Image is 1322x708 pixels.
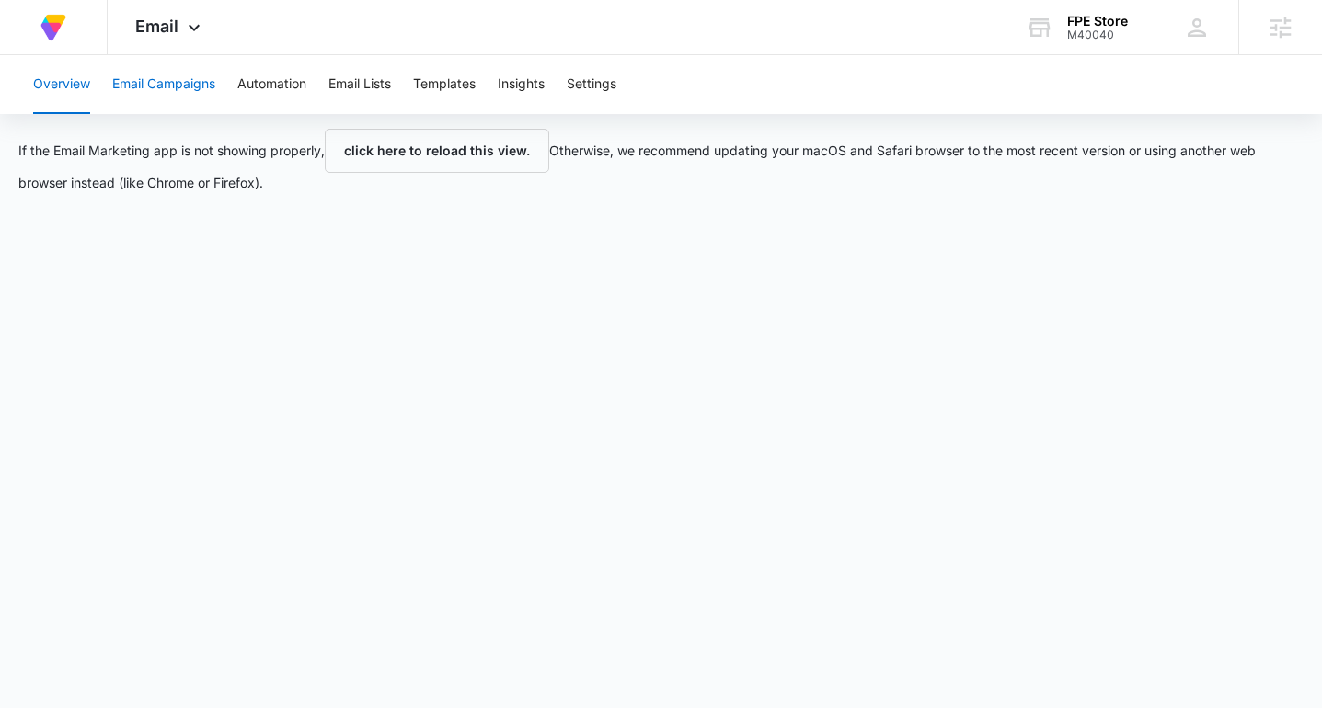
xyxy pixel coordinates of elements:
button: Overview [33,55,90,114]
p: If the Email Marketing app is not showing properly, Otherwise, we recommend updating your macOS a... [18,129,1304,192]
button: Settings [567,55,616,114]
div: account name [1067,14,1128,29]
button: click here to reload this view. [325,129,549,173]
div: account id [1067,29,1128,41]
button: Automation [237,55,306,114]
button: Email Lists [328,55,391,114]
button: Templates [413,55,476,114]
span: Email [135,17,178,36]
button: Email Campaigns [112,55,215,114]
button: Insights [498,55,545,114]
img: Volusion [37,11,70,44]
